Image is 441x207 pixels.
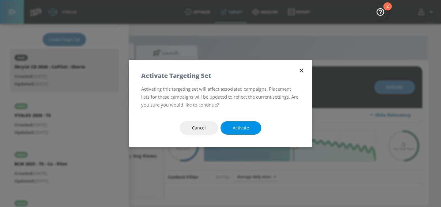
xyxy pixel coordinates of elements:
[141,85,300,109] p: Activating this targeting set will affect associated campaigns. Placement lists for these campaig...
[192,124,206,132] span: Cancel
[233,124,249,132] span: Activate
[141,72,211,79] h5: Activate Targeting Set
[221,121,261,135] button: Activate
[386,6,389,14] div: 2
[180,121,218,135] button: Cancel
[372,3,389,20] button: Open Resource Center, 2 new notifications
